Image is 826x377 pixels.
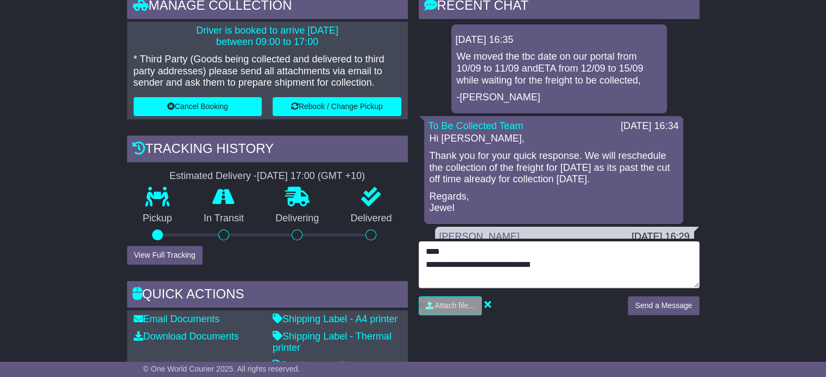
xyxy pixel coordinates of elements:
p: Hi [PERSON_NAME], [430,133,678,145]
div: [DATE] 16:34 [621,120,679,132]
button: Rebook / Change Pickup [273,97,401,116]
div: [DATE] 16:29 [632,231,690,243]
p: Regards, Jewel [430,191,678,214]
p: Thank you for your quick response. We will reschedule the collection of the freight for [DATE] as... [430,150,678,186]
div: Quick Actions [127,281,408,310]
p: In Transit [188,213,260,225]
span: © One World Courier 2025. All rights reserved. [143,365,300,373]
p: -[PERSON_NAME] [457,92,661,104]
p: We moved the tbc date on our portal from 10/09 to 11/09 andETA from 12/09 to 15/09 while waiting ... [457,51,661,86]
a: Shipping Label - A4 printer [273,314,398,324]
button: Send a Message [628,296,699,315]
div: [DATE] 16:35 [456,34,663,46]
a: Download Documents [134,331,239,342]
a: [PERSON_NAME] [439,231,520,242]
button: View Full Tracking [127,246,203,265]
button: Cancel Booking [134,97,262,116]
div: Tracking history [127,136,408,165]
p: Pickup [127,213,188,225]
a: To Be Collected Team [428,120,524,131]
div: [DATE] 17:00 (GMT +10) [257,170,365,182]
a: Shipping Label - Thermal printer [273,331,392,354]
p: Delivered [335,213,407,225]
a: Consignment Note [273,360,361,370]
div: Estimated Delivery - [127,170,408,182]
p: * Third Party (Goods being collected and delivered to third party addresses) please send all atta... [134,54,401,89]
p: Driver is booked to arrive [DATE] between 09:00 to 17:00 [134,25,401,48]
p: Delivering [260,213,335,225]
a: Email Documents [134,314,220,324]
